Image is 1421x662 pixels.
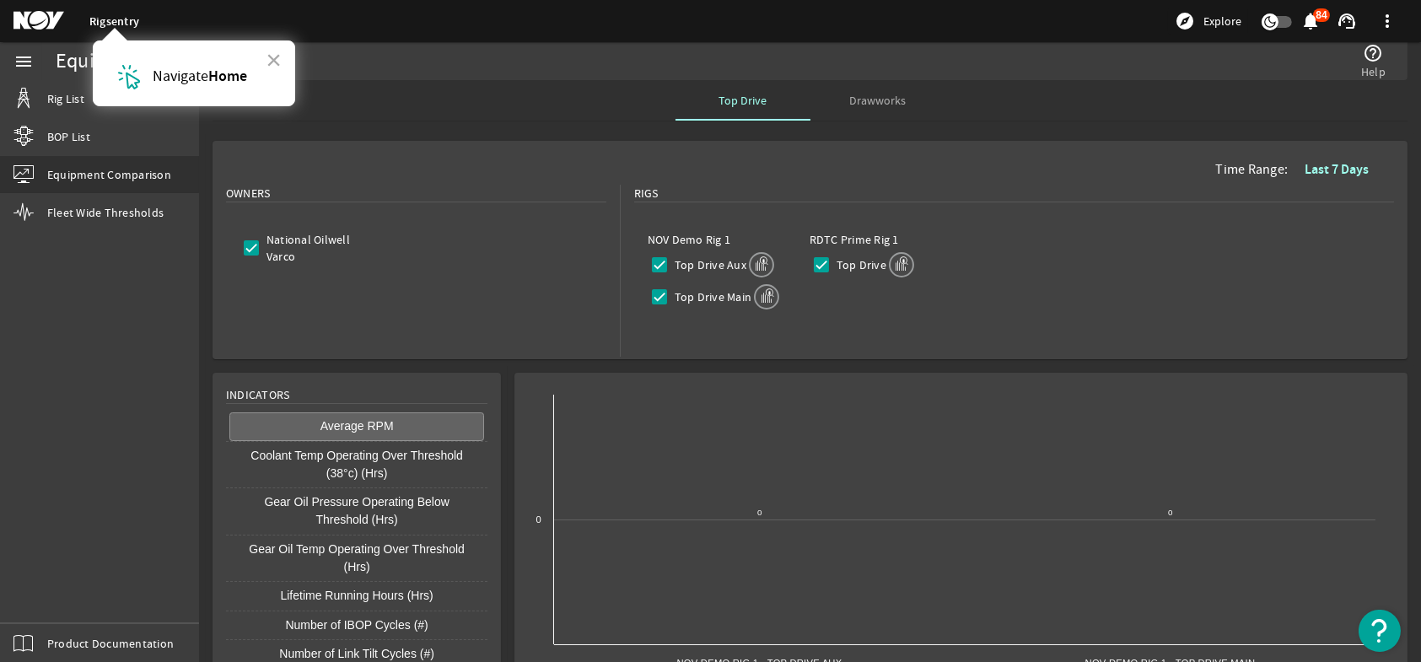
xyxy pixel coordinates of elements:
[1203,13,1241,30] span: Explore
[849,94,906,106] span: Drawworks
[263,231,374,265] label: National Oilwell Varco
[226,185,271,202] span: Owners
[719,94,767,106] span: Top Drive
[1359,610,1401,652] button: Open Resource Center
[634,185,659,202] span: Rigs
[536,514,541,525] text: 0
[47,204,164,221] span: Fleet Wide Thresholds
[810,232,899,247] label: RDTC Prime Rig 1
[229,582,484,611] button: Lifetime Running Hours (Hrs)
[648,232,731,247] label: NOV Demo Rig 1
[266,46,282,73] button: Close
[229,488,484,535] button: Gear Oil Pressure Operating Below Threshold (Hrs)
[1361,63,1386,80] span: Help
[671,256,746,273] label: Top Drive Aux
[47,128,90,145] span: BOP List
[833,256,886,273] label: Top Drive
[226,386,290,403] span: Indicators
[13,51,34,72] mat-icon: menu
[229,536,484,582] button: Gear Oil Temp Operating Over Threshold (Hrs)
[89,13,139,30] a: Rigsentry
[1305,160,1369,178] b: Last 7 Days
[229,442,484,488] button: Coolant Temp Operating Over Threshold (38°c) (Hrs)
[1337,11,1357,31] mat-icon: support_agent
[1215,154,1394,185] div: Time Range:
[47,635,174,652] span: Product Documentation
[47,166,171,183] span: Equipment Comparison
[229,412,484,441] button: Average RPM
[1168,508,1173,517] text: 0
[229,611,484,640] button: Number of IBOP Cycles (#)
[757,508,762,517] text: 0
[671,288,752,305] label: Top Drive Main
[1301,11,1321,31] mat-icon: notifications
[1175,11,1195,31] mat-icon: explore
[208,66,247,86] strong: Home
[47,90,84,107] span: Rig List
[56,53,261,70] div: Equipment Comparison
[1364,43,1384,63] mat-icon: help_outline
[153,67,208,86] span: Navigate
